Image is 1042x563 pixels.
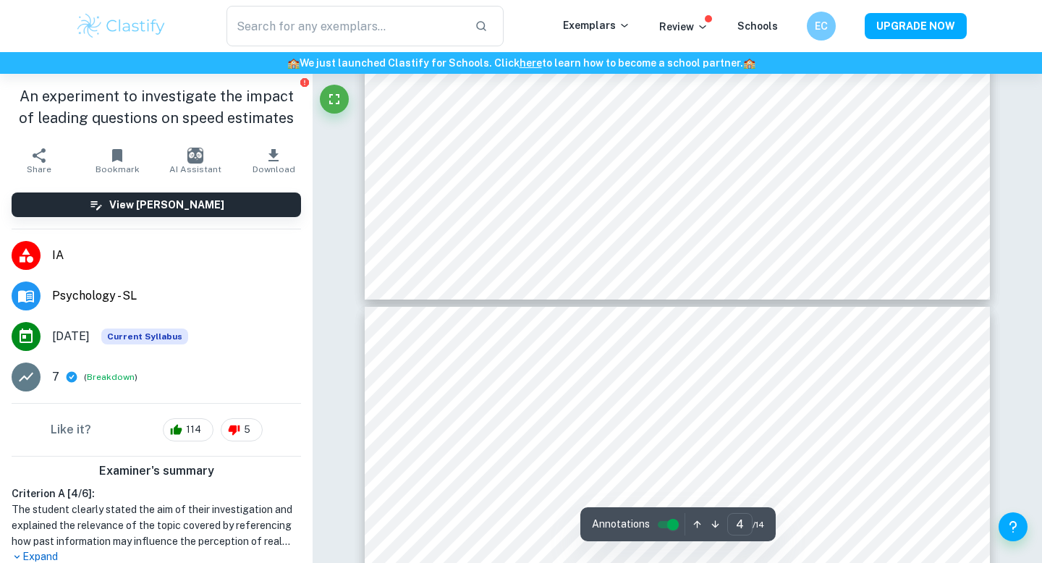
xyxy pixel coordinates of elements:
[563,17,630,33] p: Exemplars
[6,462,307,480] h6: Examiner's summary
[592,517,650,532] span: Annotations
[12,486,301,501] h6: Criterion A [ 4 / 6 ]:
[51,421,91,439] h6: Like it?
[659,19,708,35] p: Review
[52,328,90,345] span: [DATE]
[236,423,258,437] span: 5
[813,18,830,34] h6: EC
[101,329,188,344] div: This exemplar is based on the current syllabus. Feel free to refer to it for inspiration/ideas wh...
[12,501,301,549] h1: The student clearly stated the aim of their investigation and explained the relevance of the topi...
[520,57,542,69] a: here
[287,57,300,69] span: 🏫
[101,329,188,344] span: Current Syllabus
[156,140,234,181] button: AI Assistant
[163,418,213,441] div: 114
[743,57,755,69] span: 🏫
[320,85,349,114] button: Fullscreen
[75,12,167,41] img: Clastify logo
[52,368,59,386] p: 7
[52,287,301,305] span: Psychology - SL
[12,192,301,217] button: View [PERSON_NAME]
[221,418,263,441] div: 5
[78,140,156,181] button: Bookmark
[52,247,301,264] span: IA
[999,512,1028,541] button: Help and Feedback
[169,164,221,174] span: AI Assistant
[84,371,137,384] span: ( )
[87,371,135,384] button: Breakdown
[3,55,1039,71] h6: We just launched Clastify for Schools. Click to learn how to become a school partner.
[178,423,209,437] span: 114
[807,12,836,41] button: EC
[12,85,301,129] h1: An experiment to investigate the impact of leading questions on speed estimates
[299,77,310,88] button: Report issue
[234,140,313,181] button: Download
[109,197,224,213] h6: View [PERSON_NAME]
[737,20,778,32] a: Schools
[187,148,203,164] img: AI Assistant
[226,6,463,46] input: Search for any exemplars...
[865,13,967,39] button: UPGRADE NOW
[253,164,295,174] span: Download
[96,164,140,174] span: Bookmark
[753,518,764,531] span: / 14
[27,164,51,174] span: Share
